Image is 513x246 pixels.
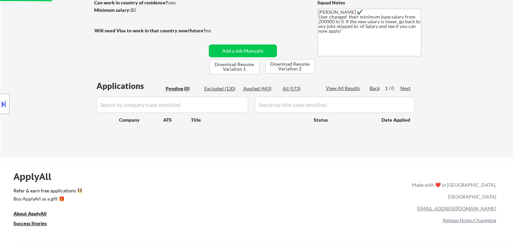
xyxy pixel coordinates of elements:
[209,59,259,74] button: Download Resume Variation 1
[94,7,206,13] div: $0
[265,59,315,73] button: Download Resume Variation 2
[13,211,47,216] u: About ApplyAll
[255,97,415,113] input: Search by title (case sensitive)
[314,114,372,126] div: Status
[443,217,496,223] a: Release Notes/Changelog
[13,220,47,226] u: Success Stories
[206,27,225,34] div: no
[381,117,411,123] div: Date Applied
[119,117,163,123] div: Company
[204,85,238,92] div: Excluded (130)
[13,171,59,182] div: ApplyAll
[385,85,400,92] div: 1 / 0
[13,188,271,195] a: Refer & earn free applications 👯‍♀️
[96,82,163,90] div: Applications
[13,210,56,219] a: About ApplyAll
[94,7,131,13] strong: Minimum salary:
[283,85,316,92] div: All (573)
[96,97,248,113] input: Search by company (case sensitive)
[326,85,362,92] div: View All Results
[409,179,496,203] div: Made with ❤️ in [GEOGRAPHIC_DATA], [GEOGRAPHIC_DATA]
[13,196,81,201] div: Buy ApplyAll as a gift 🎁
[400,85,411,92] div: Next
[417,206,496,211] a: [EMAIL_ADDRESS][DOMAIN_NAME]
[13,220,56,228] a: Success Stories
[191,117,307,123] div: Title
[243,85,277,92] div: Applied (443)
[209,44,277,57] button: Add a Job Manually
[94,28,207,33] strong: Will need Visa to work in that country now/future?:
[370,85,380,92] div: Back
[163,117,191,123] div: ATS
[13,195,81,204] a: Buy ApplyAll as a gift 🎁
[166,85,199,92] div: Pending (0)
